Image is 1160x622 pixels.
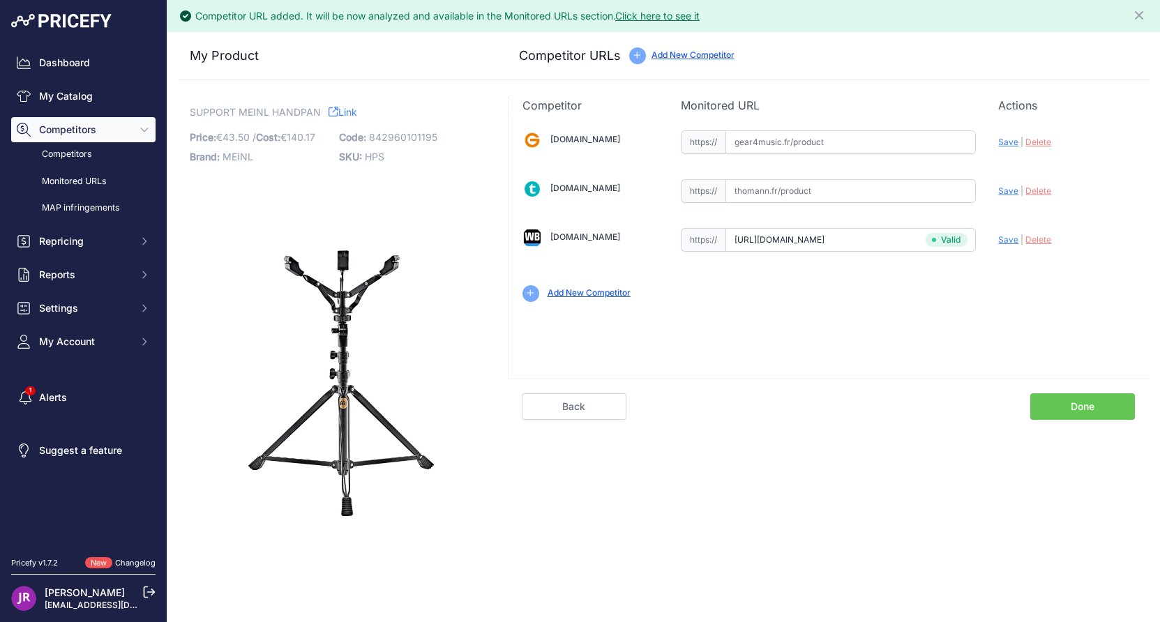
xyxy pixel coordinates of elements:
a: My Catalog [11,84,156,109]
span: | [1020,234,1023,245]
a: [DOMAIN_NAME] [550,134,620,144]
span: Save [998,234,1018,245]
p: € [190,128,331,147]
button: Reports [11,262,156,287]
span: / € [253,131,315,143]
a: Add New Competitor [548,287,631,298]
p: Actions [998,97,1135,114]
a: Suggest a feature [11,438,156,463]
span: Repricing [39,234,130,248]
p: Monitored URL [681,97,976,114]
span: SKU: [339,151,362,162]
p: Competitor [522,97,659,114]
span: https:// [681,130,725,154]
a: Link [329,103,357,121]
a: Add New Competitor [651,50,735,60]
span: Cost: [256,131,280,143]
a: Back [522,393,626,420]
span: New [85,557,112,569]
a: Competitors [11,142,156,167]
span: HPS [365,151,384,162]
input: thomann.fr/product [725,179,976,203]
span: | [1020,137,1023,147]
span: 140.17 [287,131,315,143]
span: Competitors [39,123,130,137]
span: Settings [39,301,130,315]
a: Monitored URLs [11,169,156,194]
span: https:// [681,228,725,252]
span: Delete [1025,185,1051,196]
a: [DOMAIN_NAME] [550,183,620,193]
h3: My Product [190,46,480,66]
span: 43.50 [223,131,250,143]
div: Pricefy v1.7.2 [11,557,58,569]
img: Pricefy Logo [11,14,112,28]
span: Code: [339,131,366,143]
a: Done [1030,393,1135,420]
a: [DOMAIN_NAME] [550,232,620,242]
a: Dashboard [11,50,156,75]
button: Settings [11,296,156,321]
span: SUPPORT MEINL HANDPAN [190,103,321,121]
span: My Account [39,335,130,349]
a: Changelog [115,558,156,568]
span: https:// [681,179,725,203]
div: Competitor URL added. It will be now analyzed and available in the Monitored URLs section. [195,9,700,23]
button: Competitors [11,117,156,142]
a: Alerts [11,385,156,410]
span: Save [998,137,1018,147]
button: Repricing [11,229,156,254]
button: Close [1132,6,1149,22]
button: My Account [11,329,156,354]
span: 842960101195 [369,131,437,143]
span: | [1020,185,1023,196]
a: [PERSON_NAME] [45,586,125,598]
span: Price: [190,131,216,143]
span: Brand: [190,151,220,162]
input: gear4music.fr/product [725,130,976,154]
span: Save [998,185,1018,196]
span: Delete [1025,137,1051,147]
span: Delete [1025,234,1051,245]
span: MEINL [223,151,253,162]
a: Click here to see it [615,10,700,22]
span: Reports [39,268,130,282]
h3: Competitor URLs [519,46,621,66]
a: [EMAIL_ADDRESS][DOMAIN_NAME] [45,600,190,610]
a: MAP infringements [11,196,156,220]
input: woodbrass.com/product [725,228,976,252]
nav: Sidebar [11,50,156,540]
